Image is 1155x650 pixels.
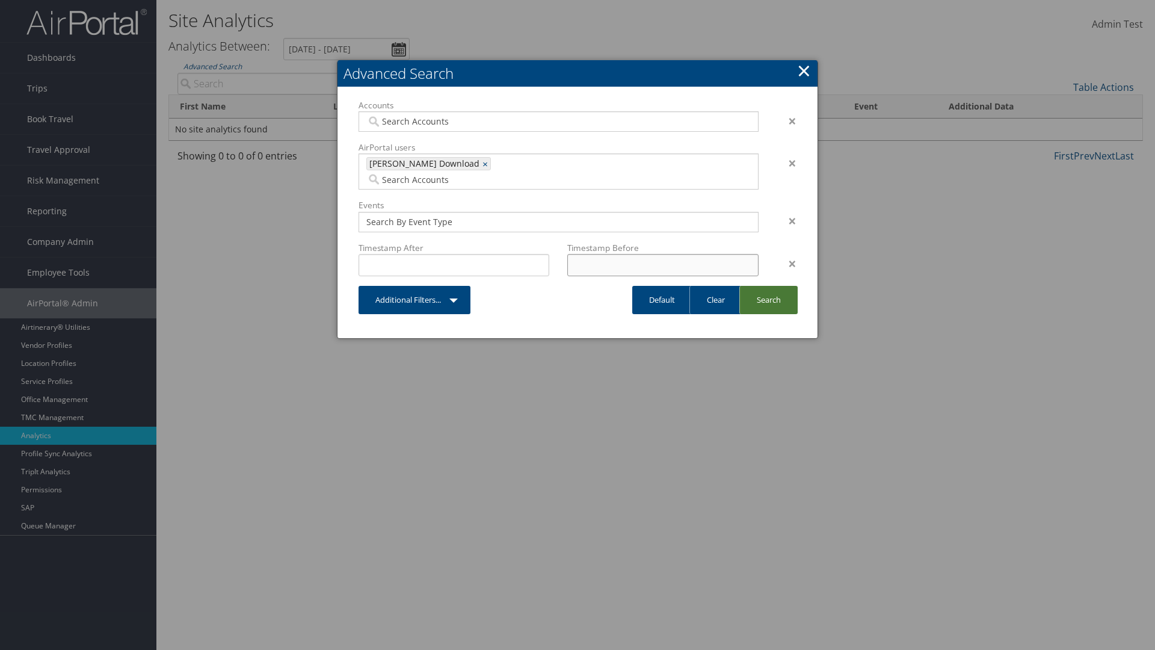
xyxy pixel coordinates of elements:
label: Timestamp After [359,242,549,254]
input: Search Accounts [366,116,750,128]
div: × [768,114,805,128]
h2: Advanced Search [337,60,818,87]
a: Close [797,58,811,82]
div: × [768,256,805,271]
span: [PERSON_NAME] Download [367,158,479,170]
a: Default [632,286,692,314]
a: Search [739,286,798,314]
a: × [482,158,490,170]
label: AirPortal users [359,141,759,153]
label: Timestamp Before [567,242,758,254]
input: Search Accounts [366,173,662,185]
a: Additional Filters... [359,286,470,314]
input: Search By Event Type [366,216,750,228]
label: Accounts [359,99,759,111]
div: × [768,214,805,228]
div: × [768,156,805,170]
label: Events [359,199,759,211]
a: Clear [689,286,742,314]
